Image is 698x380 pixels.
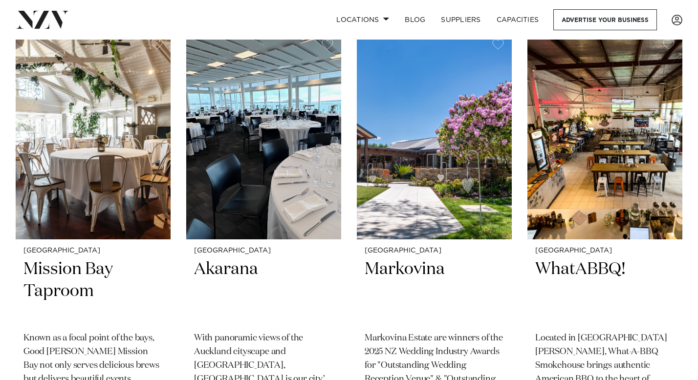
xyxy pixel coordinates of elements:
[194,247,333,254] small: [GEOGRAPHIC_DATA]
[433,9,488,30] a: SUPPLIERS
[365,247,504,254] small: [GEOGRAPHIC_DATA]
[23,247,163,254] small: [GEOGRAPHIC_DATA]
[535,258,675,324] h2: WhatABBQ!
[489,9,547,30] a: Capacities
[23,258,163,324] h2: Mission Bay Taproom
[527,31,682,239] img: Indoor space at WhatABBQ! in New Lynn
[535,247,675,254] small: [GEOGRAPHIC_DATA]
[16,11,69,28] img: nzv-logo.png
[397,9,433,30] a: BLOG
[553,9,657,30] a: Advertise your business
[365,258,504,324] h2: Markovina
[194,258,333,324] h2: Akarana
[328,9,397,30] a: Locations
